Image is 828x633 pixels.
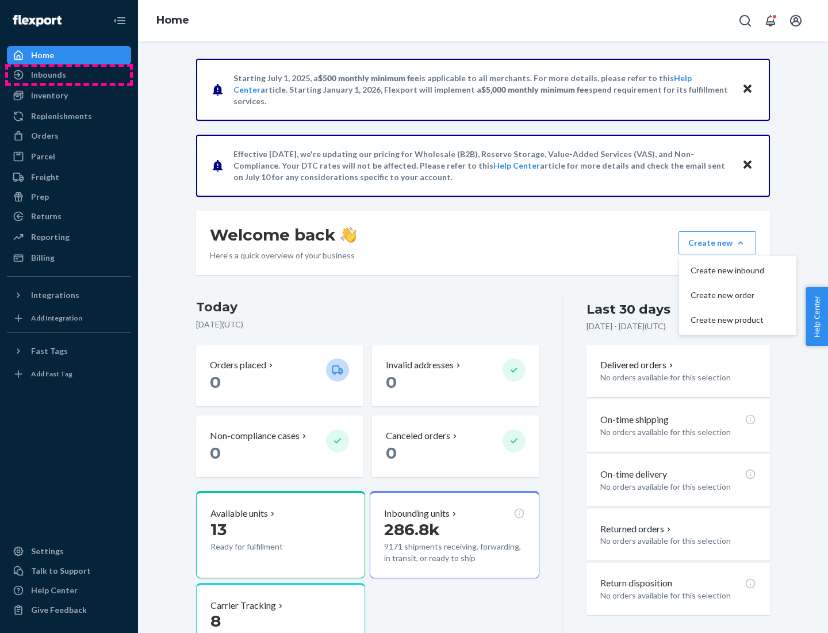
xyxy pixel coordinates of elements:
[600,372,756,383] p: No orders available for this selection
[196,491,365,578] button: Available units13Ready for fulfillment
[7,542,131,560] a: Settings
[600,535,756,547] p: No orders available for this selection
[31,345,68,357] div: Fast Tags
[481,85,589,94] span: $5,000 monthly minimum fee
[31,289,79,301] div: Integrations
[384,541,524,564] p: 9171 shipments receiving, forwarding, in transit, or ready to ship
[196,345,363,406] button: Orders placed 0
[31,49,54,61] div: Home
[759,9,782,32] button: Open notifications
[7,342,131,360] button: Fast Tags
[691,316,764,324] span: Create new product
[31,151,55,162] div: Parcel
[196,298,539,316] h3: Today
[386,359,454,372] p: Invalid addresses
[7,147,131,166] a: Parcel
[156,14,189,26] a: Home
[384,507,450,520] p: Inbounding units
[372,345,539,406] button: Invalid addresses 0
[7,581,131,600] a: Help Center
[31,110,92,122] div: Replenishments
[147,4,198,37] ol: breadcrumbs
[31,191,49,203] div: Prep
[681,283,794,308] button: Create new order
[318,73,419,83] span: $500 monthly minimum fee
[386,429,450,443] p: Canceled orders
[7,309,131,327] a: Add Integration
[691,291,764,299] span: Create new order
[678,231,756,254] button: Create newCreate new inboundCreate new orderCreate new product
[7,46,131,64] a: Home
[7,107,131,125] a: Replenishments
[7,86,131,105] a: Inventory
[210,443,221,463] span: 0
[806,287,828,346] button: Help Center
[384,520,440,539] span: 286.8k
[210,541,317,552] p: Ready for fulfillment
[210,224,356,245] h1: Welcome back
[13,15,62,26] img: Flexport logo
[7,168,131,186] a: Freight
[681,308,794,333] button: Create new product
[210,250,356,261] p: Here’s a quick overview of your business
[196,415,363,477] button: Non-compliance cases 0
[233,148,731,183] p: Effective [DATE], we're updating our pricing for Wholesale (B2B), Reserve Storage, Value-Added Se...
[31,565,91,577] div: Talk to Support
[600,426,756,438] p: No orders available for this selection
[31,546,64,557] div: Settings
[31,90,68,101] div: Inventory
[7,66,131,84] a: Inbounds
[31,171,59,183] div: Freight
[210,507,268,520] p: Available units
[691,266,764,274] span: Create new inbound
[372,415,539,477] button: Canceled orders 0
[210,429,300,443] p: Non-compliance cases
[600,359,676,372] button: Delivered orders
[7,601,131,619] button: Give Feedback
[740,157,755,174] button: Close
[210,599,276,612] p: Carrier Tracking
[210,372,221,392] span: 0
[600,468,667,481] p: On-time delivery
[7,562,131,580] a: Talk to Support
[31,313,82,323] div: Add Integration
[7,249,131,267] a: Billing
[600,523,673,536] button: Returned orders
[31,231,70,243] div: Reporting
[7,365,131,383] a: Add Fast Tag
[586,321,666,332] p: [DATE] - [DATE] ( UTC )
[233,73,731,107] p: Starting July 1, 2025, a is applicable to all merchants. For more details, please refer to this a...
[31,585,78,596] div: Help Center
[7,188,131,206] a: Prep
[784,9,807,32] button: Open account menu
[108,9,131,32] button: Close Navigation
[681,258,794,283] button: Create new inbound
[31,604,87,616] div: Give Feedback
[386,372,397,392] span: 0
[340,227,356,243] img: hand-wave emoji
[734,9,757,32] button: Open Search Box
[210,611,221,631] span: 8
[600,577,672,590] p: Return disposition
[196,319,539,330] p: [DATE] ( UTC )
[600,413,669,426] p: On-time shipping
[386,443,397,463] span: 0
[586,300,670,318] div: Last 30 days
[7,127,131,145] a: Orders
[600,481,756,493] p: No orders available for this selection
[31,252,55,264] div: Billing
[31,211,62,222] div: Returns
[31,69,66,81] div: Inbounds
[7,207,131,226] a: Returns
[493,161,540,170] a: Help Center
[210,359,266,372] p: Orders placed
[600,590,756,601] p: No orders available for this selection
[31,130,59,142] div: Orders
[31,369,72,379] div: Add Fast Tag
[210,520,227,539] span: 13
[7,228,131,246] a: Reporting
[7,286,131,304] button: Integrations
[370,491,539,578] button: Inbounding units286.8k9171 shipments receiving, forwarding, in transit, or ready to ship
